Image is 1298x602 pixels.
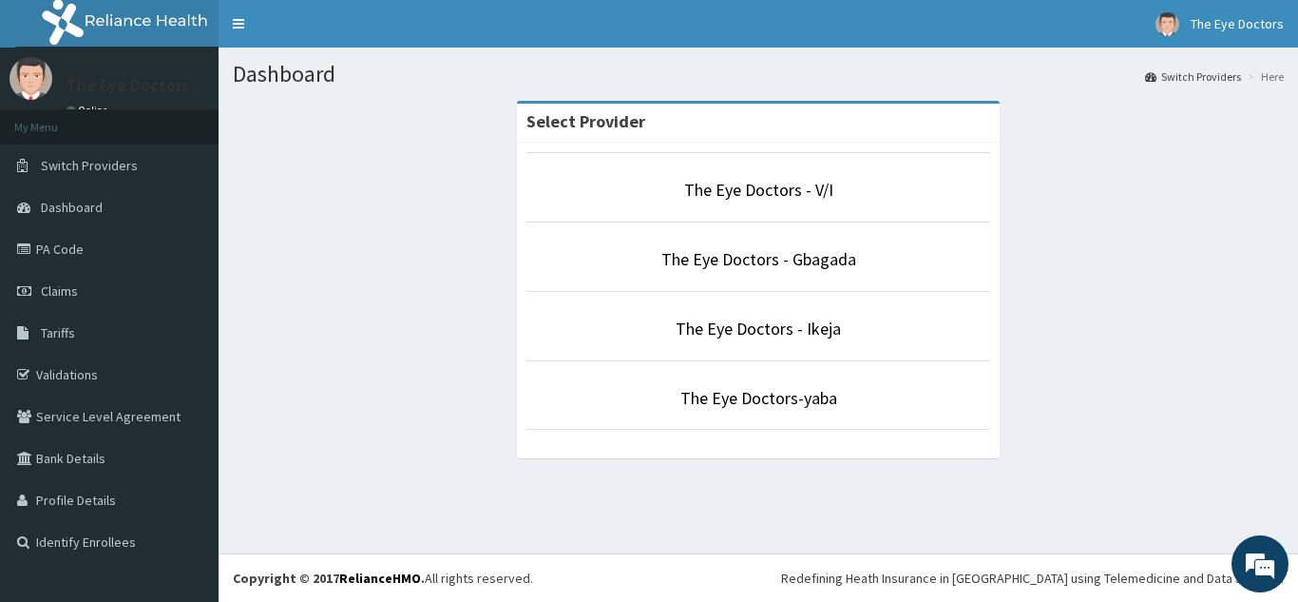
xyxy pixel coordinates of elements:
a: The Eye Doctors - Ikeja [676,318,841,340]
strong: Copyright © 2017 . [233,570,425,587]
p: The Eye Doctors [67,77,189,94]
span: Dashboard [41,199,103,216]
a: The Eye Doctors-yaba [680,387,837,409]
a: The Eye Doctors - V/I [684,179,833,201]
h1: Dashboard [233,62,1284,87]
span: The Eye Doctors [1191,15,1284,32]
img: User Image [1155,12,1179,36]
footer: All rights reserved. [219,553,1298,602]
span: Claims [41,282,78,300]
img: User Image [10,57,52,100]
div: Redefining Heath Insurance in [GEOGRAPHIC_DATA] using Telemedicine and Data Science! [781,569,1284,588]
span: Tariffs [41,324,75,341]
span: Switch Providers [41,157,138,174]
a: Switch Providers [1145,68,1241,85]
strong: Select Provider [526,110,645,132]
a: Online [67,104,112,117]
a: The Eye Doctors - Gbagada [661,248,856,270]
a: RelianceHMO [339,570,421,587]
li: Here [1243,68,1284,85]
